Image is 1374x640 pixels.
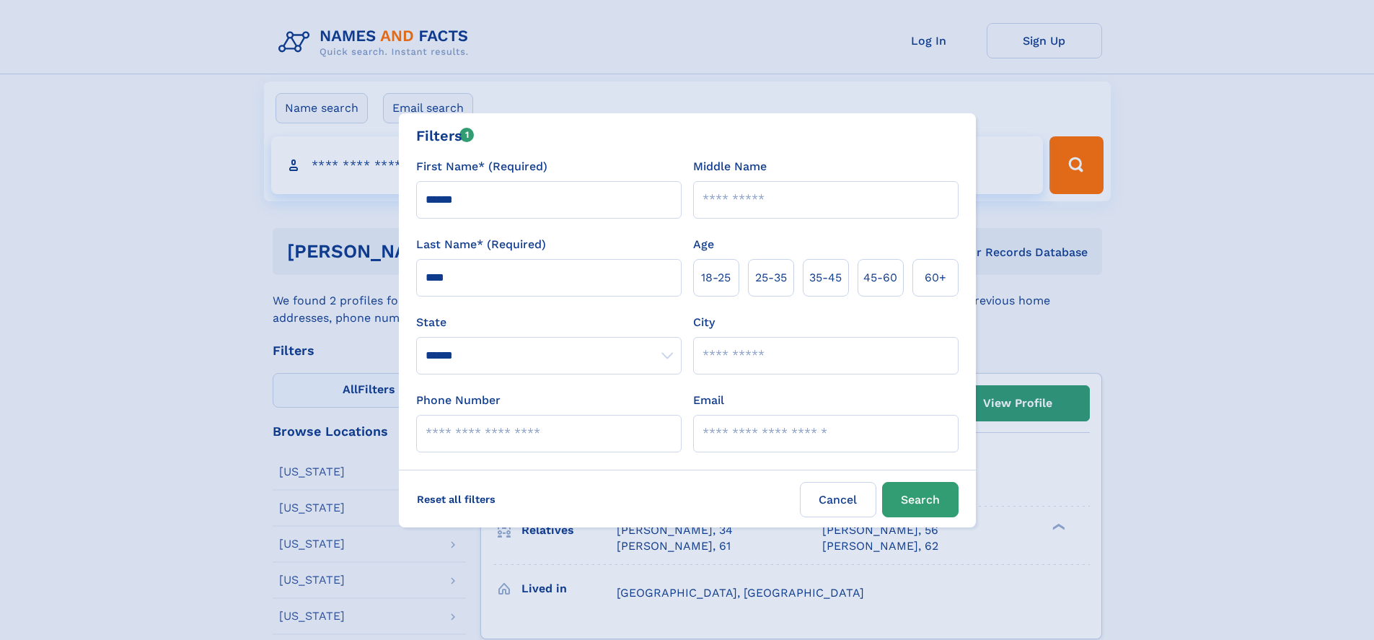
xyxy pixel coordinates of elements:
[693,236,714,253] label: Age
[416,392,501,409] label: Phone Number
[693,158,767,175] label: Middle Name
[408,482,505,517] label: Reset all filters
[416,125,475,146] div: Filters
[882,482,959,517] button: Search
[416,236,546,253] label: Last Name* (Required)
[701,269,731,286] span: 18‑25
[755,269,787,286] span: 25‑35
[416,314,682,331] label: State
[925,269,946,286] span: 60+
[809,269,842,286] span: 35‑45
[693,314,715,331] label: City
[800,482,876,517] label: Cancel
[416,158,547,175] label: First Name* (Required)
[863,269,897,286] span: 45‑60
[693,392,724,409] label: Email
